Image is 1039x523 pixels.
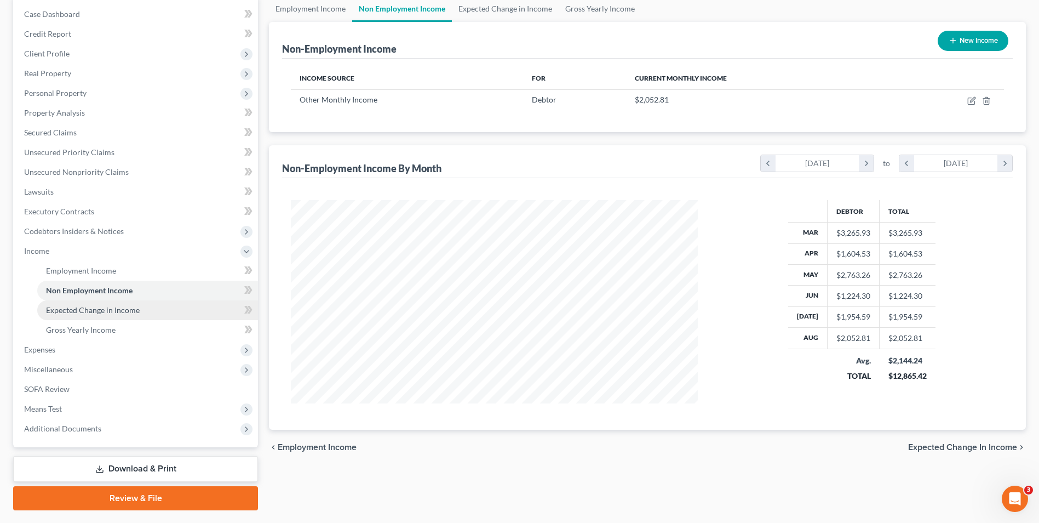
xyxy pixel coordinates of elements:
[24,207,94,216] span: Executory Contracts
[532,74,546,82] span: For
[269,443,357,452] button: chevron_left Employment Income
[836,228,870,238] div: $3,265.93
[24,29,71,38] span: Credit Report
[836,248,870,259] div: $1,604.53
[46,305,140,315] span: Expected Change in Income
[788,243,828,264] th: Apr
[37,320,258,340] a: Gross Yearly Income
[15,379,258,399] a: SOFA Review
[24,69,71,78] span: Real Property
[880,286,935,306] td: $1,224.30
[15,143,258,162] a: Unsecured Priority Claims
[997,155,1012,172] i: chevron_right
[880,328,935,349] td: $2,052.81
[282,162,441,175] div: Non-Employment Income By Month
[859,155,874,172] i: chevron_right
[24,404,62,413] span: Means Test
[635,74,727,82] span: Current Monthly Income
[278,443,357,452] span: Employment Income
[938,31,1008,51] button: New Income
[888,371,927,382] div: $12,865.42
[914,155,998,172] div: [DATE]
[15,103,258,123] a: Property Analysis
[828,200,880,222] th: Debtor
[635,95,669,104] span: $2,052.81
[1002,486,1028,512] iframe: Intercom live chat
[46,325,116,334] span: Gross Yearly Income
[532,95,556,104] span: Debtor
[282,42,397,55] div: Non-Employment Income
[836,355,871,366] div: Avg.
[836,270,870,281] div: $2,763.26
[880,243,935,264] td: $1,604.53
[269,443,278,452] i: chevron_left
[1017,443,1026,452] i: chevron_right
[46,286,133,295] span: Non Employment Income
[13,486,258,510] a: Review & File
[836,371,871,382] div: TOTAL
[788,306,828,327] th: [DATE]
[880,223,935,243] td: $3,265.93
[24,167,129,177] span: Unsecured Nonpriority Claims
[1024,486,1033,494] span: 3
[15,202,258,221] a: Executory Contracts
[37,261,258,281] a: Employment Income
[15,182,258,202] a: Lawsuits
[24,128,77,137] span: Secured Claims
[24,226,124,236] span: Codebtors Insiders & Notices
[24,49,70,58] span: Client Profile
[880,264,935,285] td: $2,763.26
[776,155,859,172] div: [DATE]
[24,384,70,394] span: SOFA Review
[836,311,870,322] div: $1,954.59
[880,306,935,327] td: $1,954.59
[24,365,73,374] span: Miscellaneous
[788,264,828,285] th: May
[37,300,258,320] a: Expected Change in Income
[908,443,1026,452] button: Expected Change in Income chevron_right
[899,155,914,172] i: chevron_left
[836,333,870,344] div: $2,052.81
[880,200,935,222] th: Total
[908,443,1017,452] span: Expected Change in Income
[761,155,776,172] i: chevron_left
[15,123,258,143] a: Secured Claims
[300,95,377,104] span: Other Monthly Income
[888,355,927,366] div: $2,144.24
[836,291,870,302] div: $1,224.30
[24,147,114,157] span: Unsecured Priority Claims
[24,187,54,196] span: Lawsuits
[46,266,116,275] span: Employment Income
[788,286,828,306] th: Jun
[883,158,890,169] span: to
[13,456,258,482] a: Download & Print
[24,108,85,117] span: Property Analysis
[300,74,354,82] span: Income Source
[37,281,258,300] a: Non Employment Income
[24,424,101,433] span: Additional Documents
[15,4,258,24] a: Case Dashboard
[15,24,258,44] a: Credit Report
[788,328,828,349] th: Aug
[24,345,55,354] span: Expenses
[24,246,49,255] span: Income
[15,162,258,182] a: Unsecured Nonpriority Claims
[24,9,80,19] span: Case Dashboard
[788,223,828,243] th: Mar
[24,88,87,98] span: Personal Property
